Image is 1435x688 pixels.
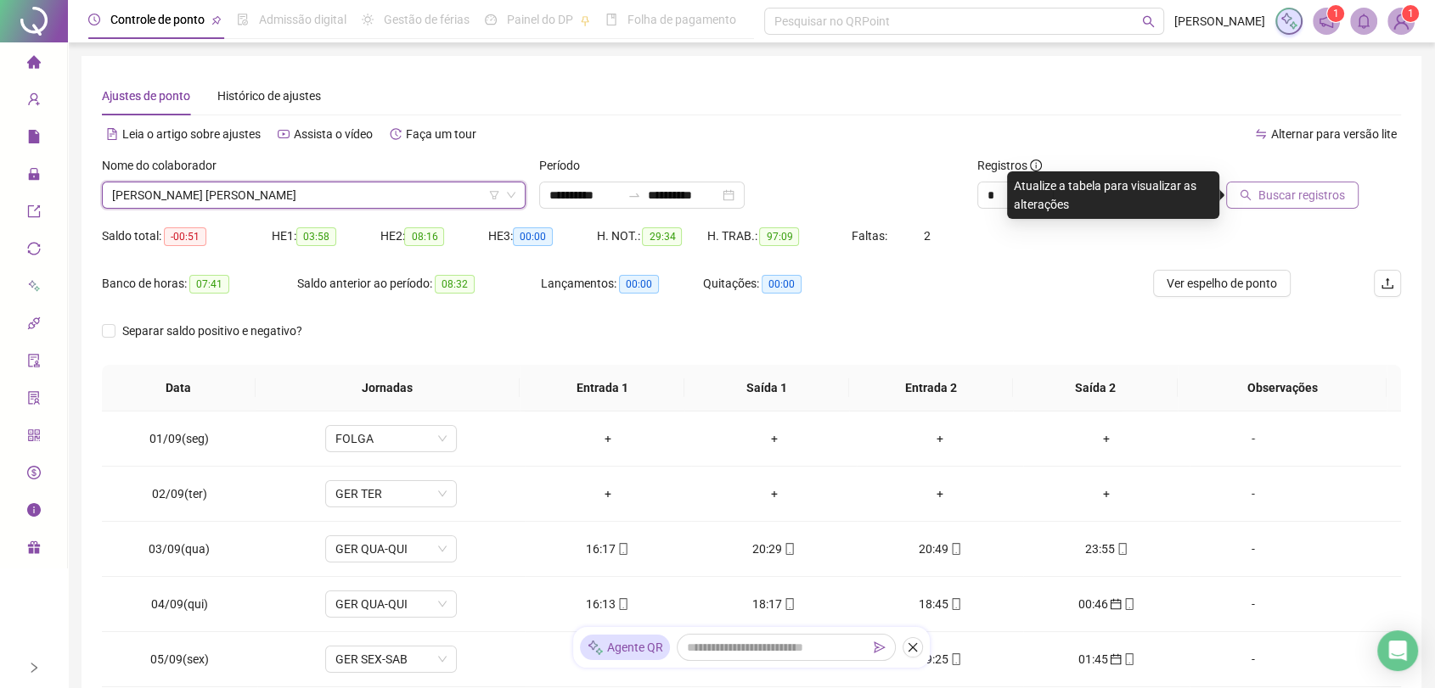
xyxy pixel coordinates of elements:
span: right [28,662,40,674]
div: - [1203,429,1303,448]
span: file [27,122,41,156]
div: Lançamentos: [541,274,703,294]
span: Alternar para versão lite [1271,127,1397,141]
span: bell [1356,14,1371,29]
span: GER QUA-QUI [335,591,447,617]
span: 29:34 [642,227,682,246]
span: mobile [782,543,796,555]
span: dashboard [485,14,497,25]
span: mobile [948,598,962,610]
div: Banco de horas: [102,274,297,294]
div: Saldo anterior ao período: [297,274,541,294]
span: calendar [1108,653,1122,665]
span: audit [27,346,41,380]
span: mobile [616,543,629,555]
th: Saída 1 [684,365,849,411]
span: Ajustes de ponto [102,89,190,103]
span: 03:58 [296,227,336,246]
div: Agente QR [580,635,670,660]
span: 00:00 [513,227,553,246]
div: + [1037,429,1176,448]
span: mobile [782,598,796,610]
th: Data [102,365,256,411]
div: 16:17 [538,540,678,558]
span: youtube [278,128,290,140]
span: mobile [1122,653,1135,665]
div: 20:29 [705,540,844,558]
span: clock-circle [88,14,100,25]
th: Observações [1178,365,1387,411]
span: GER TER [335,481,447,506]
div: + [1037,484,1176,503]
div: H. TRAB.: [706,227,851,246]
span: Folha de pagamento [627,13,736,26]
span: solution [27,383,41,417]
div: 00:46 [1037,595,1176,613]
div: 15:05 [538,650,678,668]
span: 03/09(qua) [149,542,210,556]
div: 01:45 [1037,650,1176,668]
div: H. NOT.: [596,227,706,246]
span: notification [1319,14,1334,29]
span: -00:51 [164,227,206,246]
div: HE 1: [272,227,380,246]
div: 20:49 [870,540,1010,558]
span: Histórico de ajustes [217,89,321,103]
span: mobile [948,543,962,555]
div: - [1203,595,1303,613]
th: Entrada 1 [520,365,684,411]
span: info-circle [1030,159,1042,171]
span: filter [489,190,499,200]
span: 04/09(qui) [151,597,208,611]
span: 07:41 [189,275,229,294]
span: CARLOS EDUARDO DE LIMA SILVA [112,182,515,208]
div: + [870,429,1010,448]
button: Ver espelho de ponto [1153,270,1291,297]
span: calendar [1108,598,1122,610]
span: Controle de ponto [110,13,205,26]
span: history [390,128,402,140]
div: - [1203,484,1303,503]
div: HE 3: [488,227,596,246]
span: 2 [923,229,930,243]
span: 08:16 [404,227,444,246]
span: gift [27,533,41,567]
span: 00:00 [762,275,802,294]
span: 01/09(seg) [149,432,209,445]
span: mobile [616,598,629,610]
span: sync [27,234,41,268]
span: book [605,14,617,25]
span: qrcode [27,421,41,455]
span: mobile [1115,543,1128,555]
sup: Atualize o seu contato no menu Meus Dados [1402,5,1419,22]
span: FOLGA [335,426,447,451]
span: close [907,641,919,653]
span: swap-right [627,188,641,202]
div: + [870,484,1010,503]
span: Admissão digital [259,13,346,26]
span: home [27,48,41,81]
span: pushpin [211,15,222,25]
th: Saída 2 [1013,365,1178,411]
th: Entrada 2 [849,365,1014,411]
label: Nome do colaborador [102,156,228,175]
span: lock [27,159,41,193]
div: - [1203,540,1303,558]
span: GER SEX-SAB [335,646,447,672]
div: + [705,429,844,448]
span: Leia o artigo sobre ajustes [122,127,261,141]
div: Atualize a tabela para visualizar as alterações [1007,171,1219,219]
sup: 1 [1327,5,1344,22]
span: send [874,641,886,653]
span: api [27,309,41,343]
div: Saldo total: [102,227,272,246]
span: search [1240,189,1252,201]
div: - [1203,650,1303,668]
span: info-circle [27,495,41,529]
span: dollar [27,458,41,492]
label: Período [539,156,591,175]
span: Assista o vídeo [294,127,373,141]
span: 05/09(sex) [150,652,209,666]
span: Painel do DP [507,13,573,26]
span: [PERSON_NAME] [1174,12,1265,31]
